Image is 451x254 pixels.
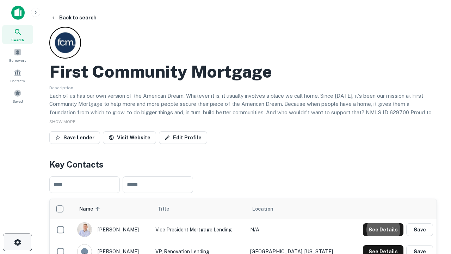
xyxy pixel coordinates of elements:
[252,205,273,213] span: Location
[2,86,33,105] a: Saved
[152,219,247,241] td: Vice President Mortgage Lending
[247,199,349,219] th: Location
[48,11,99,24] button: Back to search
[157,205,178,213] span: Title
[406,223,433,236] button: Save
[159,131,207,144] a: Edit Profile
[2,66,33,85] a: Contacts
[11,78,25,84] span: Contacts
[49,85,73,90] span: Description
[416,198,451,231] iframe: Chat Widget
[247,219,349,241] td: N/A
[11,6,25,20] img: capitalize-icon.png
[79,205,102,213] span: Name
[74,199,152,219] th: Name
[77,222,148,237] div: [PERSON_NAME]
[78,223,92,237] img: 1520878720083
[2,25,33,44] a: Search
[152,199,247,219] th: Title
[49,61,272,82] h2: First Community Mortgage
[363,223,403,236] button: See Details
[2,46,33,65] a: Borrowers
[49,92,437,125] p: Each of us has our own version of the American Dream. Whatever it is, it usually involves a place...
[9,58,26,63] span: Borrowers
[49,158,437,171] h4: Key Contacts
[49,119,75,124] span: SHOW MORE
[13,98,23,104] span: Saved
[49,131,100,144] button: Save Lender
[11,37,24,43] span: Search
[103,131,156,144] a: Visit Website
